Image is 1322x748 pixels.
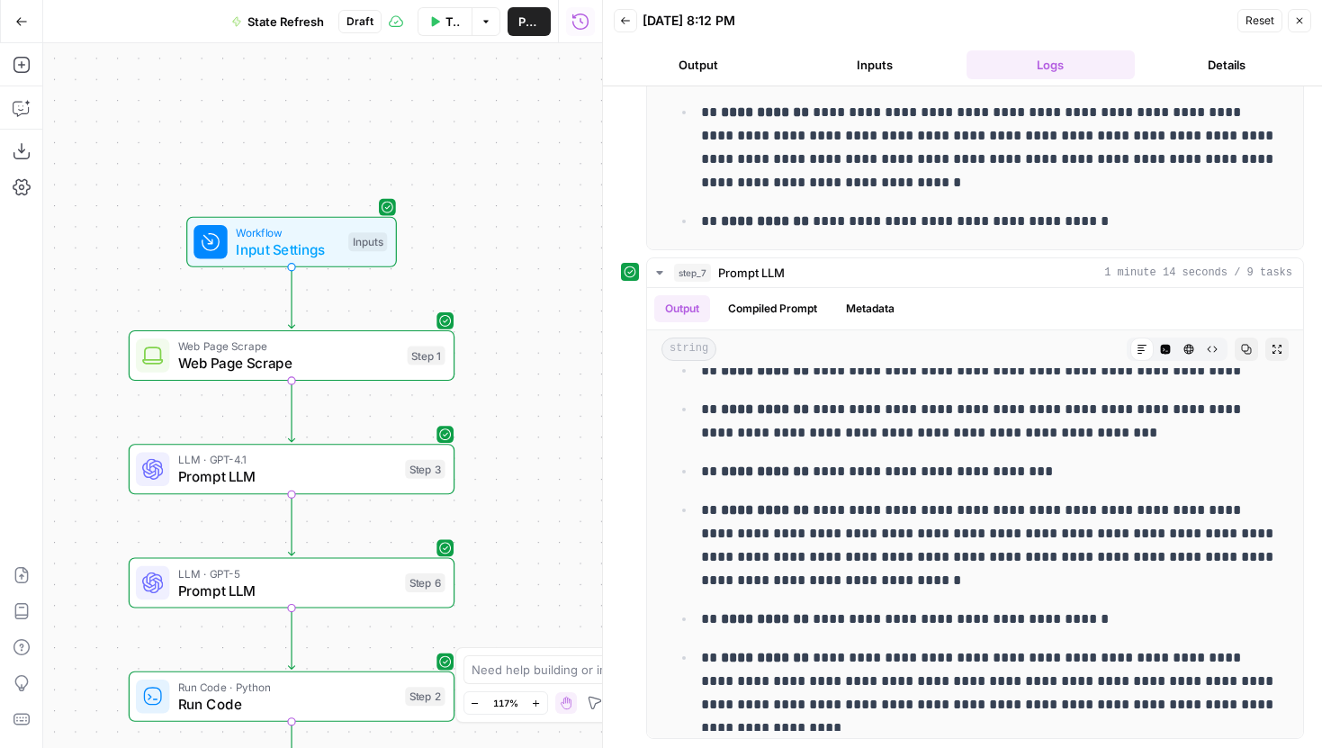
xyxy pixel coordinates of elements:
[418,7,472,36] button: Test Data
[178,352,399,373] span: Web Page Scrape
[718,264,785,282] span: Prompt LLM
[1104,265,1292,281] span: 1 minute 14 seconds / 9 tasks
[1246,13,1274,29] span: Reset
[493,696,518,710] span: 117%
[654,295,710,322] button: Output
[288,381,294,442] g: Edge from step_1 to step_3
[647,258,1303,287] button: 1 minute 14 seconds / 9 tasks
[408,346,445,365] div: Step 1
[1142,50,1311,79] button: Details
[614,50,783,79] button: Output
[717,295,828,322] button: Compiled Prompt
[346,14,373,30] span: Draft
[178,466,397,487] span: Prompt LLM
[405,573,445,592] div: Step 6
[508,7,551,36] button: Publish
[835,295,905,322] button: Metadata
[288,267,294,329] g: Edge from start to step_1
[220,7,335,36] button: State Refresh
[129,444,454,494] div: LLM · GPT-4.1Prompt LLMStep 3
[236,239,340,259] span: Input Settings
[661,338,716,361] span: string
[236,224,340,241] span: Workflow
[967,50,1136,79] button: Logs
[288,608,294,670] g: Edge from step_6 to step_2
[288,494,294,555] g: Edge from step_3 to step_6
[178,451,397,468] span: LLM · GPT-4.1
[445,13,461,31] span: Test Data
[405,460,445,479] div: Step 3
[178,679,397,696] span: Run Code · Python
[178,338,399,355] span: Web Page Scrape
[647,288,1303,738] div: 1 minute 14 seconds / 9 tasks
[518,13,540,31] span: Publish
[247,13,324,31] span: State Refresh
[1237,9,1282,32] button: Reset
[790,50,959,79] button: Inputs
[178,565,397,582] span: LLM · GPT-5
[129,217,454,267] div: WorkflowInput SettingsInputs
[129,557,454,608] div: LLM · GPT-5Prompt LLMStep 6
[178,693,397,714] span: Run Code
[129,330,454,381] div: Web Page ScrapeWeb Page ScrapeStep 1
[178,580,397,600] span: Prompt LLM
[405,687,445,706] div: Step 2
[348,232,387,251] div: Inputs
[129,671,454,722] div: Run Code · PythonRun CodeStep 2
[674,264,711,282] span: step_7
